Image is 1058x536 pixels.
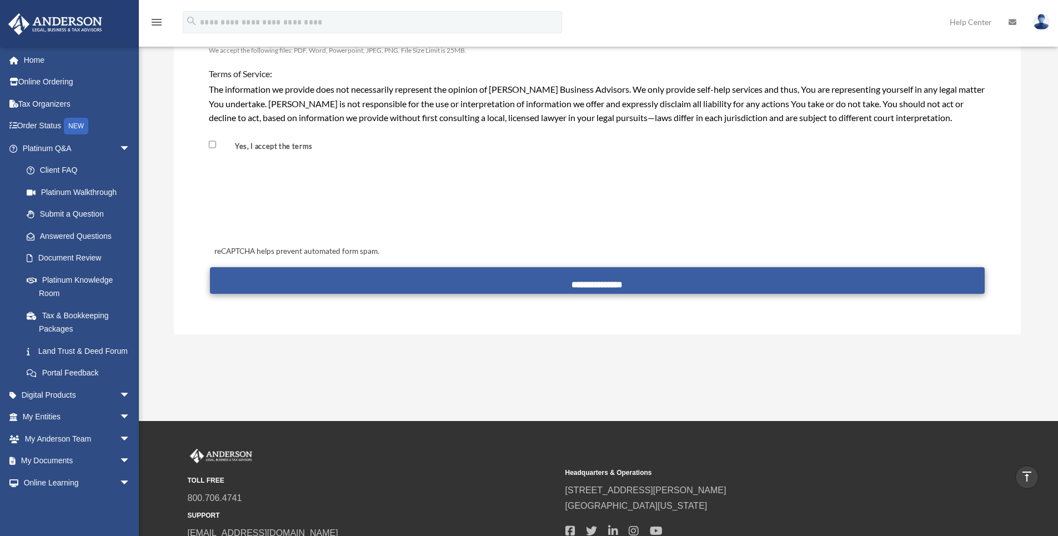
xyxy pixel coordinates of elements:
[8,115,147,138] a: Order StatusNEW
[119,428,142,450] span: arrow_drop_down
[16,181,147,203] a: Platinum Walkthrough
[16,340,147,362] a: Land Trust & Deed Forum
[188,493,242,503] a: 800.706.4741
[565,485,726,495] a: [STREET_ADDRESS][PERSON_NAME]
[1015,465,1039,489] a: vertical_align_top
[8,137,147,159] a: Platinum Q&Aarrow_drop_down
[218,141,317,152] label: Yes, I accept the terms
[64,118,88,134] div: NEW
[8,406,147,428] a: My Entitiesarrow_drop_down
[188,475,558,487] small: TOLL FREE
[119,137,142,160] span: arrow_drop_down
[209,46,467,54] span: We accept the following files: PDF, Word, Powerpoint, JPEG, PNG. File Size Limit is 25MB.
[119,472,142,494] span: arrow_drop_down
[150,16,163,29] i: menu
[8,450,147,472] a: My Documentsarrow_drop_down
[16,304,147,340] a: Tax & Bookkeeping Packages
[16,159,147,182] a: Client FAQ
[8,472,147,494] a: Online Learningarrow_drop_down
[211,179,380,223] iframe: reCAPTCHA
[119,384,142,407] span: arrow_drop_down
[1033,14,1050,30] img: User Pic
[16,362,147,384] a: Portal Feedback
[5,13,106,35] img: Anderson Advisors Platinum Portal
[8,494,147,516] a: Billingarrow_drop_down
[209,82,986,125] div: The information we provide does not necessarily represent the opinion of [PERSON_NAME] Business A...
[188,449,254,463] img: Anderson Advisors Platinum Portal
[8,93,147,115] a: Tax Organizers
[565,501,708,510] a: [GEOGRAPHIC_DATA][US_STATE]
[16,225,147,247] a: Answered Questions
[8,428,147,450] a: My Anderson Teamarrow_drop_down
[8,384,147,406] a: Digital Productsarrow_drop_down
[119,406,142,429] span: arrow_drop_down
[188,510,558,522] small: SUPPORT
[16,247,142,269] a: Document Review
[16,269,147,304] a: Platinum Knowledge Room
[119,494,142,517] span: arrow_drop_down
[185,15,198,27] i: search
[1020,470,1034,483] i: vertical_align_top
[209,68,986,80] h4: Terms of Service:
[210,245,985,258] div: reCAPTCHA helps prevent automated form spam.
[16,203,147,226] a: Submit a Question
[565,467,935,479] small: Headquarters & Operations
[8,71,147,93] a: Online Ordering
[119,450,142,473] span: arrow_drop_down
[8,49,147,71] a: Home
[150,19,163,29] a: menu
